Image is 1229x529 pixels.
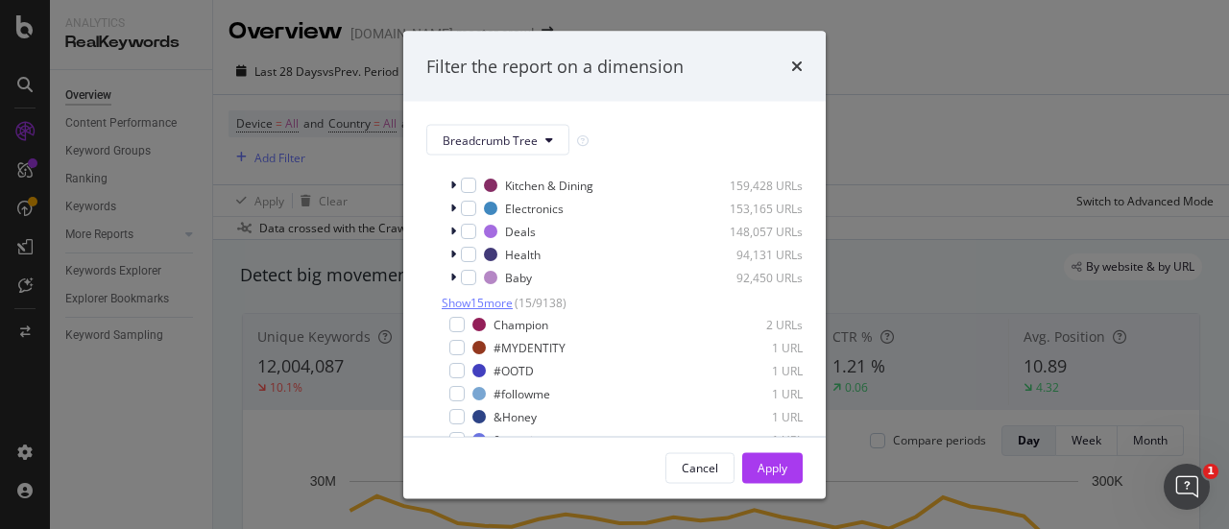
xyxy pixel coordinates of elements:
div: Kitchen & Dining [505,177,593,193]
div: 1 URL [709,408,803,424]
div: 1 URL [709,362,803,378]
div: &Honey [494,408,537,424]
span: ( 15 / 9138 ) [515,295,566,311]
div: 92,450 URLs [709,269,803,285]
div: 153,165 URLs [709,200,803,216]
span: Breadcrumb Tree [443,132,538,148]
button: Breadcrumb Tree [426,125,569,156]
div: 159,428 URLs [709,177,803,193]
div: times [791,54,803,79]
div: #OOTD [494,362,534,378]
iframe: Intercom live chat [1164,464,1210,510]
div: #MYDENTITY [494,339,566,355]
div: #followme [494,385,550,401]
div: Health [505,246,541,262]
div: Champion [494,316,548,332]
div: &merci [494,431,533,447]
div: 1 URL [709,339,803,355]
div: 94,131 URLs [709,246,803,262]
div: 148,057 URLs [709,223,803,239]
button: Cancel [665,452,735,483]
span: Show 15 more [442,295,513,311]
div: 1 URL [709,431,803,447]
div: Cancel [682,459,718,475]
div: Electronics [505,200,564,216]
div: Deals [505,223,536,239]
button: Apply [742,452,803,483]
div: Apply [758,459,787,475]
div: Baby [505,269,532,285]
div: modal [403,31,826,498]
div: Filter the report on a dimension [426,54,684,79]
div: 1 URL [709,385,803,401]
div: 2 URLs [709,316,803,332]
span: 1 [1203,464,1218,479]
